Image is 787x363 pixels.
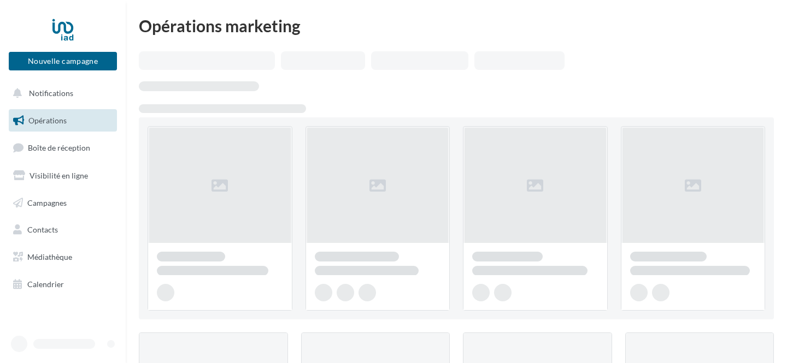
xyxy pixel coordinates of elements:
button: Nouvelle campagne [9,52,117,70]
a: Médiathèque [7,246,119,269]
button: Notifications [7,82,115,105]
a: Opérations [7,109,119,132]
span: Campagnes [27,198,67,207]
a: Calendrier [7,273,119,296]
div: Opérations marketing [139,17,774,34]
a: Visibilité en ligne [7,164,119,187]
span: Médiathèque [27,252,72,261]
span: Contacts [27,225,58,234]
a: Boîte de réception [7,136,119,159]
span: Visibilité en ligne [30,171,88,180]
span: Boîte de réception [28,143,90,152]
span: Notifications [29,88,73,98]
a: Campagnes [7,192,119,215]
span: Opérations [28,116,67,125]
span: Calendrier [27,279,64,289]
a: Contacts [7,218,119,241]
